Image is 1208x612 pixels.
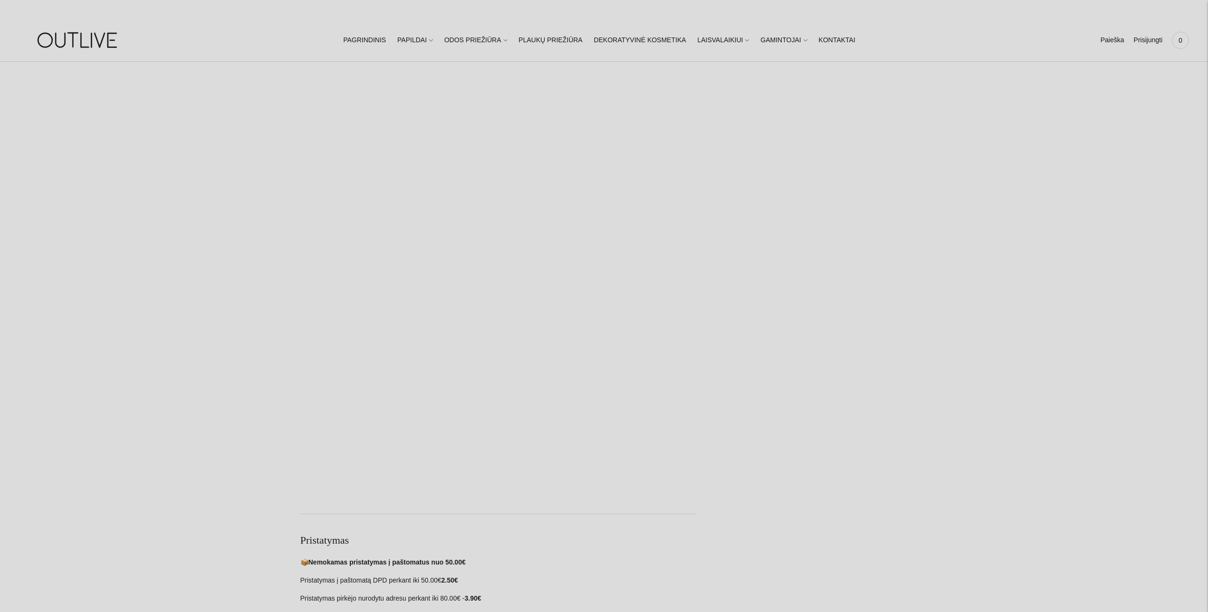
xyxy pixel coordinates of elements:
span: 0 [1174,34,1187,47]
a: PAGRINDINIS [343,30,386,51]
p: Pristatymas į paštomatą DPD perkant iki 50.00€ [300,575,695,586]
strong: Nemokamas pristatymas į paštomatus nuo 50.00€ [309,558,466,566]
a: Prisijungti [1133,30,1162,51]
a: 0 [1172,30,1189,51]
strong: 3.90€ [465,594,481,602]
p: Pristatymas pirkėjo nurodytu adresu perkant iki 80.00€ - [300,593,695,604]
h2: Pristatymas [300,533,695,547]
img: OUTLIVE [19,24,138,56]
a: Paieška [1100,30,1124,51]
strong: 2.50€ [441,576,458,584]
a: GAMINTOJAI [760,30,807,51]
a: PAPILDAI [397,30,433,51]
p: 📦 [300,557,695,568]
a: KONTAKTAI [819,30,855,51]
a: LAISVALAIKIUI [697,30,749,51]
a: ODOS PRIEŽIŪRA [444,30,507,51]
a: DEKORATYVINĖ KOSMETIKA [594,30,686,51]
a: PLAUKŲ PRIEŽIŪRA [519,30,583,51]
